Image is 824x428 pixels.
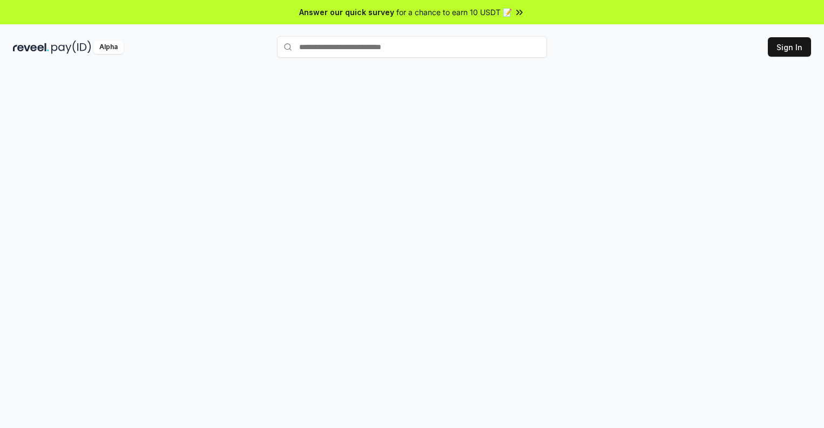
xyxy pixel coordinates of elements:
[299,6,394,18] span: Answer our quick survey
[51,40,91,54] img: pay_id
[93,40,124,54] div: Alpha
[768,37,811,57] button: Sign In
[396,6,512,18] span: for a chance to earn 10 USDT 📝
[13,40,49,54] img: reveel_dark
